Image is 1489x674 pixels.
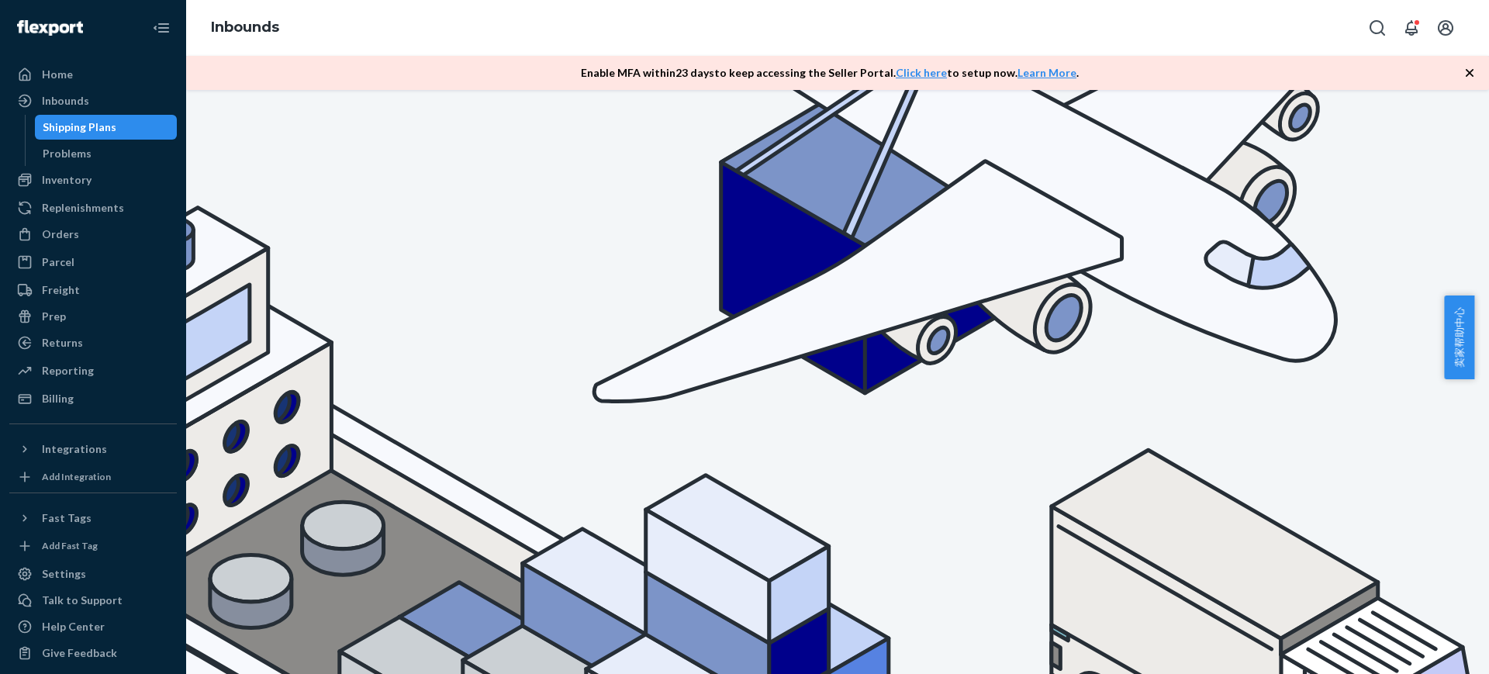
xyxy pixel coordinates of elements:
button: Integrations [9,437,177,461]
a: Inbounds [9,88,177,113]
a: Problems [35,141,178,166]
a: Parcel [9,250,177,275]
a: Freight [9,278,177,302]
a: Settings [9,562,177,586]
div: Home [42,67,73,82]
div: Talk to Support [42,593,123,608]
div: Integrations [42,441,107,457]
div: Problems [43,146,92,161]
button: Open Search Box [1362,12,1393,43]
button: Open notifications [1396,12,1427,43]
div: Orders [42,226,79,242]
button: Close Navigation [146,12,177,43]
a: Replenishments [9,195,177,220]
div: Freight [42,282,80,298]
a: Orders [9,222,177,247]
a: Reporting [9,358,177,383]
p: Enable MFA within 23 days to keep accessing the Seller Portal. to setup now. . [581,65,1079,81]
a: Add Integration [9,468,177,486]
div: Reporting [42,363,94,378]
a: Shipping Plans [35,115,178,140]
div: Add Integration [42,470,111,483]
button: Open account menu [1430,12,1461,43]
a: Inventory [9,168,177,192]
div: Replenishments [42,200,124,216]
div: Shipping Plans [43,119,116,135]
a: Add Fast Tag [9,537,177,555]
a: Billing [9,386,177,411]
div: Inbounds [42,93,89,109]
a: Prep [9,304,177,329]
button: Fast Tags [9,506,177,531]
a: Help Center [9,614,177,639]
button: Give Feedback [9,641,177,665]
a: Home [9,62,177,87]
img: Flexport logo [17,20,83,36]
div: Settings [42,566,86,582]
div: Give Feedback [42,645,117,661]
a: Inbounds [211,19,279,36]
div: Fast Tags [42,510,92,526]
div: Prep [42,309,66,324]
div: Help Center [42,619,105,634]
div: Returns [42,335,83,351]
a: Talk to Support [9,588,177,613]
a: Learn More [1017,66,1076,79]
button: 卖家帮助中心 [1444,296,1474,379]
ol: breadcrumbs [199,5,292,50]
a: Returns [9,330,177,355]
div: Add Fast Tag [42,539,98,552]
div: Billing [42,391,74,406]
div: Parcel [42,254,74,270]
a: Click here [896,66,947,79]
div: Inventory [42,172,92,188]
